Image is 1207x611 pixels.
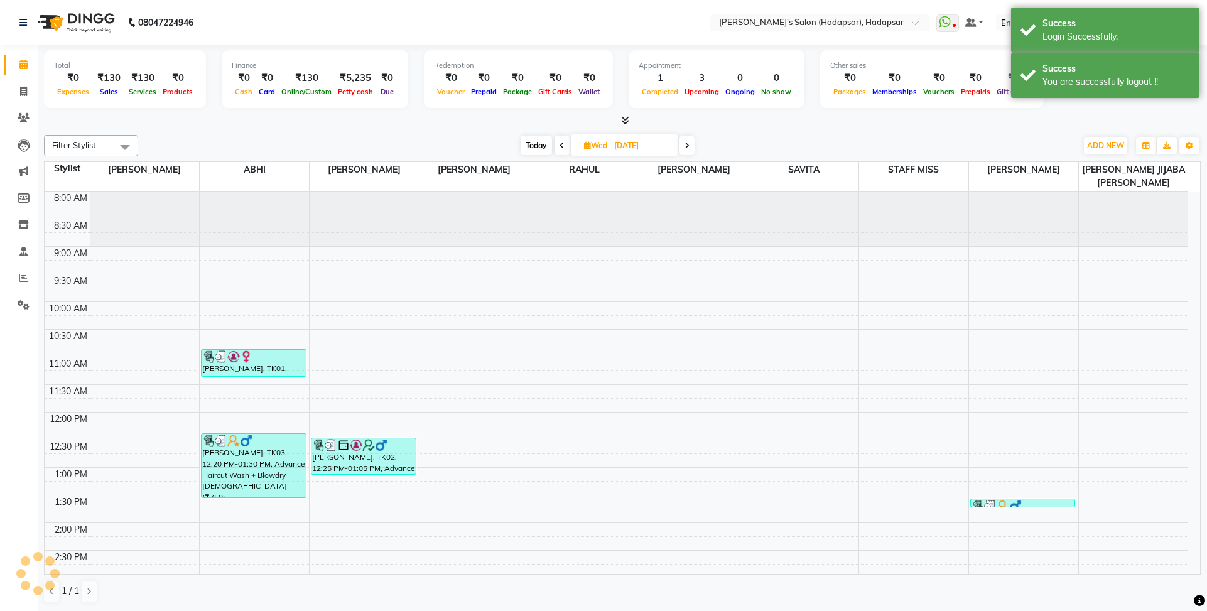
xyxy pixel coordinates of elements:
span: Card [256,87,278,96]
div: Total [54,60,196,71]
div: 2:00 PM [52,523,90,536]
div: You are successfully logout !! [1042,75,1190,89]
span: Vouchers [920,87,958,96]
div: 11:00 AM [46,357,90,370]
div: 0 [722,71,758,85]
span: Due [377,87,397,96]
div: Redemption [434,60,603,71]
div: ₹130 [92,71,126,85]
input: 2025-09-03 [610,136,673,155]
span: Filter Stylist [52,140,96,150]
span: Prepaid [468,87,500,96]
span: [PERSON_NAME] [969,162,1078,178]
div: ₹0 [434,71,468,85]
span: ADD NEW [1087,141,1124,150]
div: 12:00 PM [47,413,90,426]
div: 2:30 PM [52,551,90,564]
div: 8:30 AM [51,219,90,232]
span: STAFF MISS [859,162,968,178]
div: 8:00 AM [51,192,90,205]
span: Wed [581,141,610,150]
div: Success [1042,62,1190,75]
span: [PERSON_NAME] [310,162,419,178]
div: ₹0 [468,71,500,85]
span: Petty cash [335,87,376,96]
div: 1:30 PM [52,495,90,509]
div: ₹0 [160,71,196,85]
img: logo [32,5,118,40]
span: Memberships [869,87,920,96]
span: Package [500,87,535,96]
span: [PERSON_NAME] [639,162,749,178]
div: ₹130 [278,71,335,85]
span: SAVITA [749,162,858,178]
div: 10:00 AM [46,302,90,315]
div: 9:00 AM [51,247,90,260]
span: [PERSON_NAME] [90,162,200,178]
div: ₹0 [54,71,92,85]
div: ₹5,235 [335,71,376,85]
span: Wallet [575,87,603,96]
span: ABHI [200,162,309,178]
div: ₹0 [920,71,958,85]
div: [PERSON_NAME], TK03, 12:20 PM-01:30 PM, Advance Haircut Wash + Blowdry [DEMOGRAPHIC_DATA] (₹750) [202,434,306,497]
span: Ongoing [722,87,758,96]
div: ₹130 [126,71,160,85]
span: [PERSON_NAME] JIJABA [PERSON_NAME] [1079,162,1188,191]
div: ₹0 [256,71,278,85]
div: 11:30 AM [46,385,90,398]
div: 3 [681,71,722,85]
div: Stylist [45,162,90,175]
div: Appointment [639,60,794,71]
div: 0 [758,71,794,85]
div: 10:30 AM [46,330,90,343]
span: Gift Cards [993,87,1034,96]
div: [PERSON_NAME], TK03, 01:30 PM-01:40 PM, THREADI EYE BROW (50) (₹50) [971,499,1075,507]
span: Online/Custom [278,87,335,96]
div: ₹0 [376,71,398,85]
span: [PERSON_NAME] [419,162,529,178]
div: ₹0 [869,71,920,85]
div: ₹0 [500,71,535,85]
div: 1 [639,71,681,85]
span: Voucher [434,87,468,96]
span: No show [758,87,794,96]
span: Expenses [54,87,92,96]
span: Cash [232,87,256,96]
span: Sales [97,87,121,96]
b: 08047224946 [138,5,193,40]
div: Other sales [830,60,1034,71]
div: ₹0 [575,71,603,85]
div: [PERSON_NAME], TK02, 12:25 PM-01:05 PM, Advance Haircut [DEMOGRAPHIC_DATA] (₹400) [311,438,416,474]
span: Upcoming [681,87,722,96]
div: Success [1042,17,1190,30]
div: ₹0 [958,71,993,85]
span: 1 / 1 [62,585,79,598]
div: [PERSON_NAME], TK01, 10:50 AM-11:20 AM, Classic Hair Cut (₹350) [202,350,306,376]
button: ADD NEW [1084,137,1127,154]
div: 9:30 AM [51,274,90,288]
span: Products [160,87,196,96]
div: 12:30 PM [47,440,90,453]
span: Packages [830,87,869,96]
div: ₹0 [232,71,256,85]
div: ₹0 [993,71,1034,85]
div: Login Successfully. [1042,30,1190,43]
span: Gift Cards [535,87,575,96]
span: Today [521,136,552,155]
span: RAHUL [529,162,639,178]
div: Finance [232,60,398,71]
div: ₹0 [535,71,575,85]
span: Prepaids [958,87,993,96]
span: Completed [639,87,681,96]
div: 1:00 PM [52,468,90,481]
span: Services [126,87,160,96]
div: ₹0 [830,71,869,85]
